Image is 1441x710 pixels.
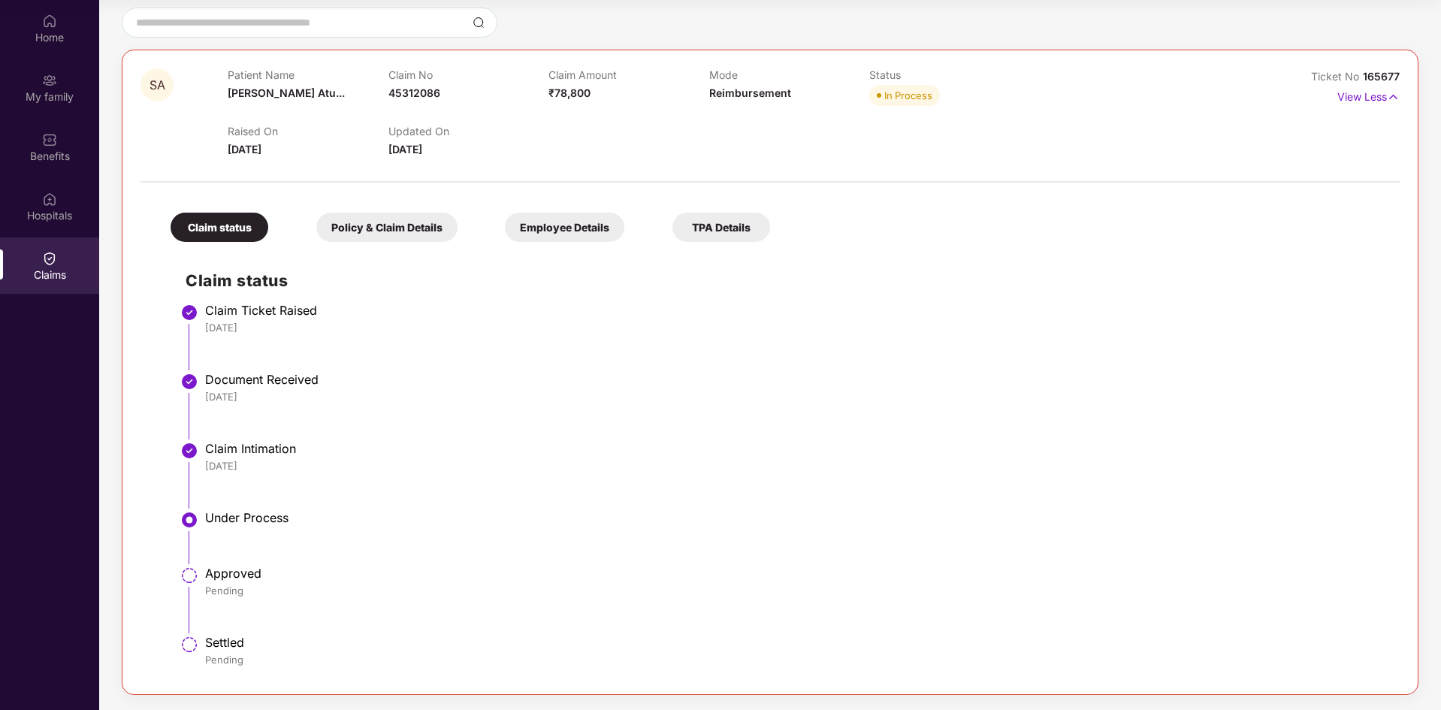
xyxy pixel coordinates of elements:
div: Settled [205,635,1385,650]
div: [DATE] [205,390,1385,403]
span: [PERSON_NAME] Atu... [228,86,345,99]
img: svg+xml;base64,PHN2ZyBpZD0iU2VhcmNoLTMyeDMyIiB4bWxucz0iaHR0cDovL3d3dy53My5vcmcvMjAwMC9zdmciIHdpZH... [473,17,485,29]
p: Updated On [388,125,548,137]
p: Raised On [228,125,388,137]
span: Reimbursement [709,86,791,99]
div: Claim Intimation [205,441,1385,456]
img: svg+xml;base64,PHN2ZyBpZD0iQ2xhaW0iIHhtbG5zPSJodHRwOi8vd3d3LnczLm9yZy8yMDAwL3N2ZyIgd2lkdGg9IjIwIi... [42,251,57,266]
div: Pending [205,584,1385,597]
span: 165677 [1363,70,1400,83]
span: [DATE] [228,143,261,156]
div: TPA Details [672,213,770,242]
img: svg+xml;base64,PHN2ZyBpZD0iU3RlcC1BY3RpdmUtMzJ4MzIiIHhtbG5zPSJodHRwOi8vd3d3LnczLm9yZy8yMDAwL3N2Zy... [180,511,198,529]
div: In Process [884,88,932,103]
p: Status [869,68,1029,81]
img: svg+xml;base64,PHN2ZyBpZD0iU3RlcC1QZW5kaW5nLTMyeDMyIiB4bWxucz0iaHR0cDovL3d3dy53My5vcmcvMjAwMC9zdm... [180,636,198,654]
div: [DATE] [205,321,1385,334]
div: Policy & Claim Details [316,213,458,242]
img: svg+xml;base64,PHN2ZyBpZD0iQmVuZWZpdHMiIHhtbG5zPSJodHRwOi8vd3d3LnczLm9yZy8yMDAwL3N2ZyIgd2lkdGg9Ij... [42,132,57,147]
div: Employee Details [505,213,624,242]
p: Mode [709,68,869,81]
img: svg+xml;base64,PHN2ZyB3aWR0aD0iMjAiIGhlaWdodD0iMjAiIHZpZXdCb3g9IjAgMCAyMCAyMCIgZmlsbD0ibm9uZSIgeG... [42,73,57,88]
img: svg+xml;base64,PHN2ZyBpZD0iSG9zcGl0YWxzIiB4bWxucz0iaHR0cDovL3d3dy53My5vcmcvMjAwMC9zdmciIHdpZHRoPS... [42,192,57,207]
p: Claim No [388,68,548,81]
p: Claim Amount [548,68,708,81]
div: Document Received [205,372,1385,387]
span: Ticket No [1311,70,1363,83]
span: ₹78,800 [548,86,591,99]
div: Under Process [205,510,1385,525]
div: Pending [205,653,1385,666]
img: svg+xml;base64,PHN2ZyBpZD0iU3RlcC1QZW5kaW5nLTMyeDMyIiB4bWxucz0iaHR0cDovL3d3dy53My5vcmcvMjAwMC9zdm... [180,566,198,585]
h2: Claim status [186,268,1385,293]
img: svg+xml;base64,PHN2ZyBpZD0iSG9tZSIgeG1sbnM9Imh0dHA6Ly93d3cudzMub3JnLzIwMDAvc3ZnIiB3aWR0aD0iMjAiIG... [42,14,57,29]
p: View Less [1337,85,1400,105]
div: [DATE] [205,459,1385,473]
div: Approved [205,566,1385,581]
p: Patient Name [228,68,388,81]
span: [DATE] [388,143,422,156]
span: SA [150,79,165,92]
img: svg+xml;base64,PHN2ZyBpZD0iU3RlcC1Eb25lLTMyeDMyIiB4bWxucz0iaHR0cDovL3d3dy53My5vcmcvMjAwMC9zdmciIH... [180,373,198,391]
div: Claim Ticket Raised [205,303,1385,318]
div: Claim status [171,213,268,242]
img: svg+xml;base64,PHN2ZyBpZD0iU3RlcC1Eb25lLTMyeDMyIiB4bWxucz0iaHR0cDovL3d3dy53My5vcmcvMjAwMC9zdmciIH... [180,304,198,322]
img: svg+xml;base64,PHN2ZyBpZD0iU3RlcC1Eb25lLTMyeDMyIiB4bWxucz0iaHR0cDovL3d3dy53My5vcmcvMjAwMC9zdmciIH... [180,442,198,460]
span: 45312086 [388,86,440,99]
img: svg+xml;base64,PHN2ZyB4bWxucz0iaHR0cDovL3d3dy53My5vcmcvMjAwMC9zdmciIHdpZHRoPSIxNyIgaGVpZ2h0PSIxNy... [1387,89,1400,105]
